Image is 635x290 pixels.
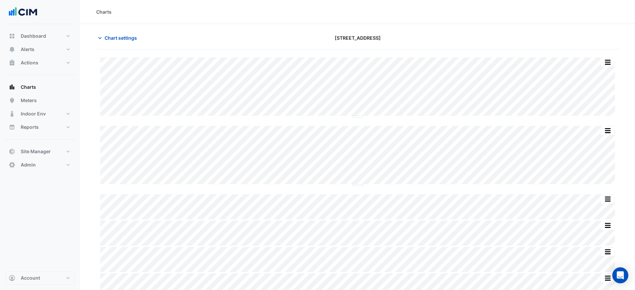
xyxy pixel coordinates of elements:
[5,120,75,134] button: Reports
[21,46,34,53] span: Alerts
[5,29,75,43] button: Dashboard
[21,110,46,117] span: Indoor Env
[21,124,39,130] span: Reports
[601,195,614,203] button: More Options
[5,107,75,120] button: Indoor Env
[21,275,40,281] span: Account
[21,148,51,155] span: Site Manager
[96,32,141,44] button: Chart settings
[21,33,46,39] span: Dashboard
[5,56,75,69] button: Actions
[5,271,75,285] button: Account
[601,126,614,135] button: More Options
[5,158,75,172] button: Admin
[612,267,628,283] div: Open Intercom Messenger
[9,124,15,130] app-icon: Reports
[5,94,75,107] button: Meters
[8,5,38,19] img: Company Logo
[601,58,614,66] button: More Options
[5,145,75,158] button: Site Manager
[601,274,614,282] button: More Options
[601,248,614,256] button: More Options
[9,46,15,53] app-icon: Alerts
[601,221,614,230] button: More Options
[96,8,112,15] div: Charts
[21,162,36,168] span: Admin
[9,33,15,39] app-icon: Dashboard
[21,97,37,104] span: Meters
[335,34,381,41] span: [STREET_ADDRESS]
[21,84,36,90] span: Charts
[9,110,15,117] app-icon: Indoor Env
[21,59,38,66] span: Actions
[5,80,75,94] button: Charts
[9,97,15,104] app-icon: Meters
[9,148,15,155] app-icon: Site Manager
[9,84,15,90] app-icon: Charts
[9,59,15,66] app-icon: Actions
[5,43,75,56] button: Alerts
[9,162,15,168] app-icon: Admin
[105,34,137,41] span: Chart settings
